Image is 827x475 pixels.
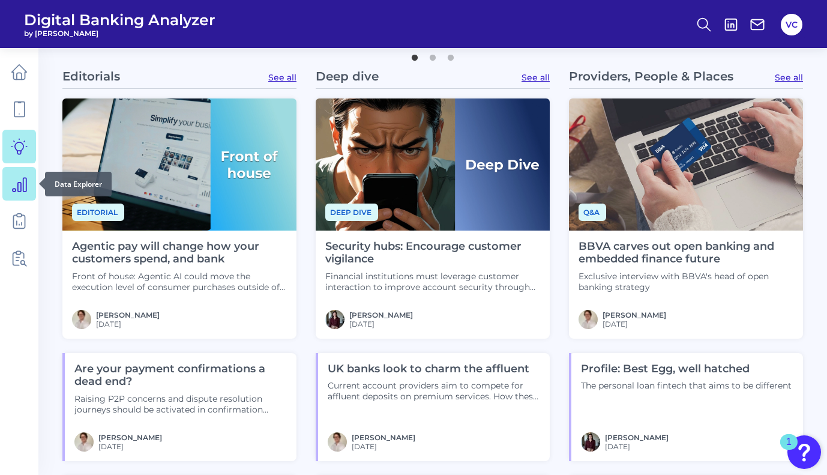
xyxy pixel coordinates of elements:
[98,433,162,442] a: [PERSON_NAME]
[24,11,215,29] span: Digital Banking Analyzer
[522,72,550,83] a: See all
[349,319,413,328] span: [DATE]
[72,206,124,217] a: Editorial
[62,98,296,230] img: Front of House with Right Label (4).png
[445,49,457,61] button: 3
[579,240,793,266] h4: BBVA carves out open banking and embedded finance future
[325,271,540,292] p: Financial institutions must leverage customer interaction to improve account security through ded...
[352,433,415,442] a: [PERSON_NAME]
[325,310,344,329] img: RNFetchBlobTmp_0b8yx2vy2p867rz195sbp4h.png
[74,363,287,389] h4: Are your payment confirmations a dead end?
[787,435,821,469] button: Open Resource Center, 1 new notification
[328,380,540,402] p: Current account providers aim to compete for affluent deposits on premium services. How these too...
[603,319,666,328] span: [DATE]
[581,363,792,376] h4: Profile: Best Egg, well hatched
[325,204,378,221] span: Deep dive
[579,204,606,221] span: Q&A
[96,310,160,319] a: [PERSON_NAME]
[781,14,802,35] button: VC
[352,442,415,451] span: [DATE]
[328,363,540,376] h4: UK banks look to charm the affluent
[316,69,379,83] p: Deep dive
[579,310,598,329] img: MIchael McCaw
[316,98,550,230] img: Deep Dives with Right Label.png
[775,72,803,83] a: See all
[24,29,215,38] span: by [PERSON_NAME]
[603,310,666,319] a: [PERSON_NAME]
[581,432,600,452] img: RNFetchBlobTmp_0b8yx2vy2p867rz195sbp4h.png
[325,240,540,266] h4: Security hubs: Encourage customer vigilance
[605,442,669,451] span: [DATE]
[72,271,287,292] p: Front of house: Agentic AI could move the execution level of consumer purchases outside of retail...
[581,380,792,391] p: The personal loan fintech that aims to be different
[74,432,94,452] img: MIchael McCaw
[349,310,413,319] a: [PERSON_NAME]
[328,432,347,452] img: MIchael McCaw
[427,49,439,61] button: 2
[325,206,378,217] a: Deep dive
[96,319,160,328] span: [DATE]
[605,433,669,442] a: [PERSON_NAME]
[98,442,162,451] span: [DATE]
[579,271,793,292] p: Exclusive interview with BBVA's head of open banking strategy
[62,69,120,83] p: Editorials
[74,393,287,415] p: Raising P2P concerns and dispute resolution journeys should be activated in confirmation notices....
[45,172,112,196] div: Data Explorer
[72,240,287,266] h4: Agentic pay will change how your customers spend, and bank
[569,98,803,230] img: Tarjeta-de-credito-BBVA.jpg
[786,442,792,458] div: 1
[409,49,421,61] button: 1
[72,204,124,221] span: Editorial
[72,310,91,329] img: MIchael McCaw
[268,72,296,83] a: See all
[579,206,606,217] a: Q&A
[569,69,733,83] p: Providers, People & Places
